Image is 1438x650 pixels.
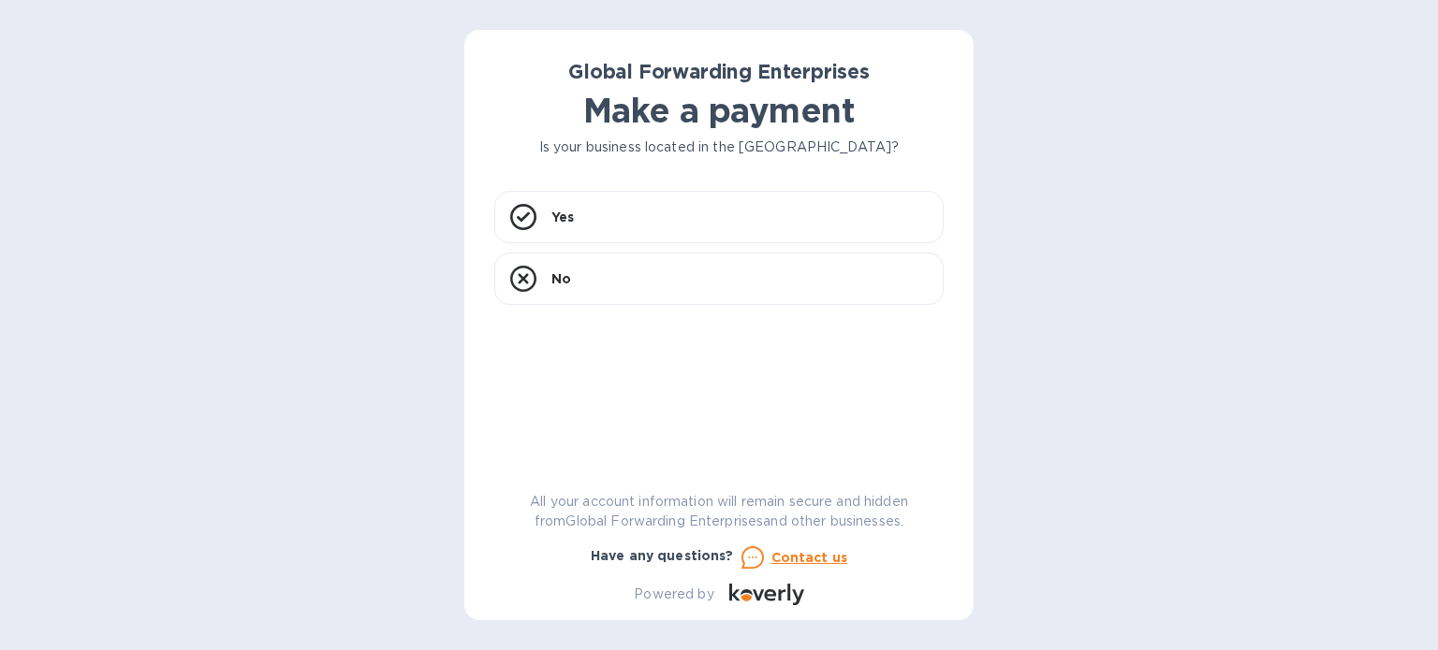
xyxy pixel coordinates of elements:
[591,548,734,563] b: Have any questions?
[494,492,944,531] p: All your account information will remain secure and hidden from Global Forwarding Enterprises and...
[634,585,713,604] p: Powered by
[494,137,944,157] p: Is your business located in the [GEOGRAPHIC_DATA]?
[551,208,574,226] p: Yes
[494,91,944,130] h1: Make a payment
[568,60,870,83] b: Global Forwarding Enterprises
[771,550,848,565] u: Contact us
[551,269,571,288] p: No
